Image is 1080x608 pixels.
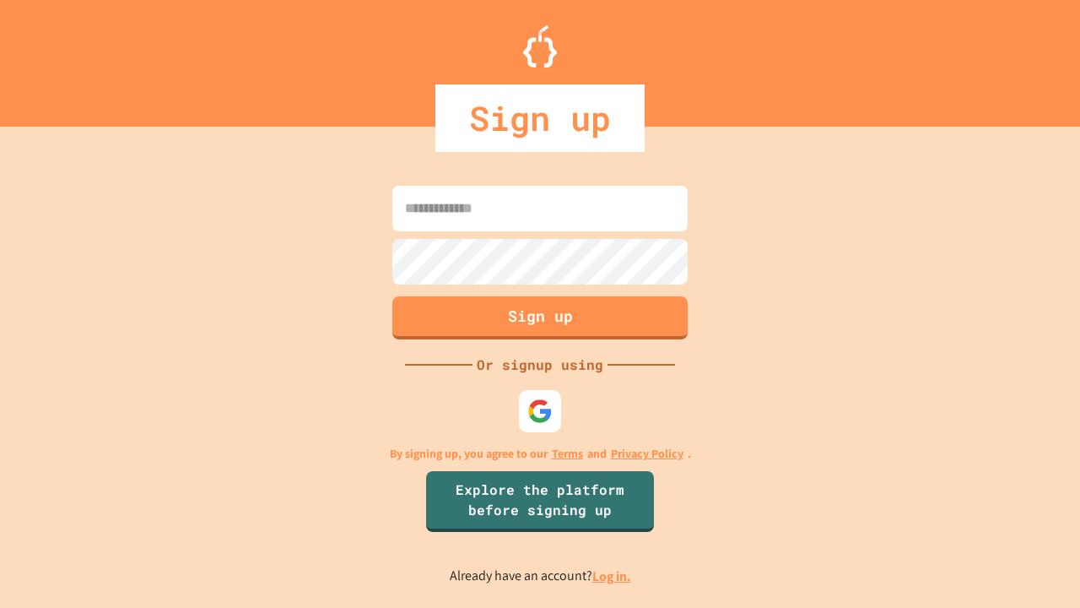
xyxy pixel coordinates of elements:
[392,296,688,339] button: Sign up
[426,471,654,532] a: Explore the platform before signing up
[611,445,683,463] a: Privacy Policy
[592,567,631,585] a: Log in.
[552,445,583,463] a: Terms
[450,566,631,587] p: Already have an account?
[435,84,645,152] div: Sign up
[523,25,557,68] img: Logo.svg
[527,399,553,424] img: google-icon.svg
[390,445,691,463] p: By signing up, you agree to our and .
[472,355,607,375] div: Or signup using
